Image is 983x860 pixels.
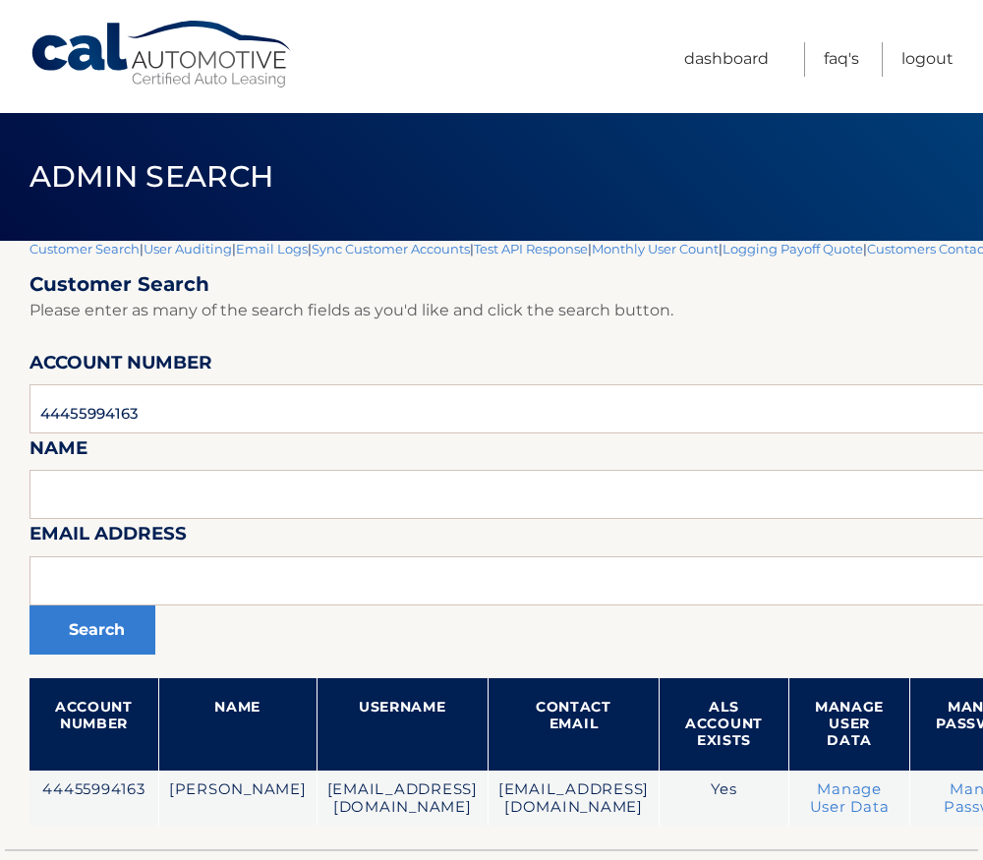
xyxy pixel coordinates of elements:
[29,433,87,470] label: Name
[723,241,863,257] a: Logging Payoff Quote
[29,158,274,195] span: Admin Search
[901,42,954,77] a: Logout
[158,771,317,827] td: [PERSON_NAME]
[474,241,588,257] a: Test API Response
[29,241,140,257] a: Customer Search
[158,678,317,771] th: Name
[788,678,909,771] th: Manage User Data
[660,771,789,827] td: Yes
[488,771,659,827] td: [EMAIL_ADDRESS][DOMAIN_NAME]
[592,241,719,257] a: Monthly User Count
[29,519,187,555] label: Email Address
[144,241,232,257] a: User Auditing
[317,771,488,827] td: [EMAIL_ADDRESS][DOMAIN_NAME]
[488,678,659,771] th: Contact Email
[810,780,890,816] a: Manage User Data
[29,20,295,89] a: Cal Automotive
[312,241,470,257] a: Sync Customer Accounts
[29,678,158,771] th: Account Number
[29,771,158,827] td: 44455994163
[317,678,488,771] th: Username
[29,348,212,384] label: Account Number
[29,605,155,655] button: Search
[824,42,859,77] a: FAQ's
[684,42,769,77] a: Dashboard
[236,241,308,257] a: Email Logs
[660,678,789,771] th: ALS Account Exists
